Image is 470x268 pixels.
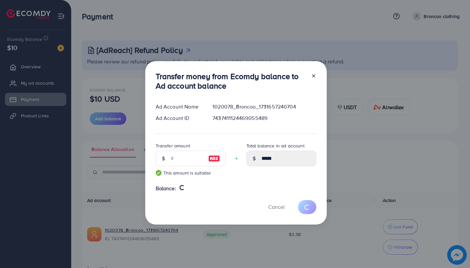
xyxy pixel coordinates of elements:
[150,103,208,110] div: Ad Account Name
[156,170,162,176] img: guide
[150,114,208,122] div: Ad Account ID
[208,155,220,162] img: image
[156,142,190,149] label: Transfer amount
[246,142,305,149] label: Total balance in ad account
[156,185,176,192] span: Balance:
[156,170,226,176] small: This amount is suitable
[207,114,321,122] div: 7437411124469055489
[268,203,285,210] span: Cancel
[260,200,293,214] button: Cancel
[156,72,306,91] h3: Transfer money from Ecomdy balance to Ad account balance
[207,103,321,110] div: 1020078_Broncoo_1731657240704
